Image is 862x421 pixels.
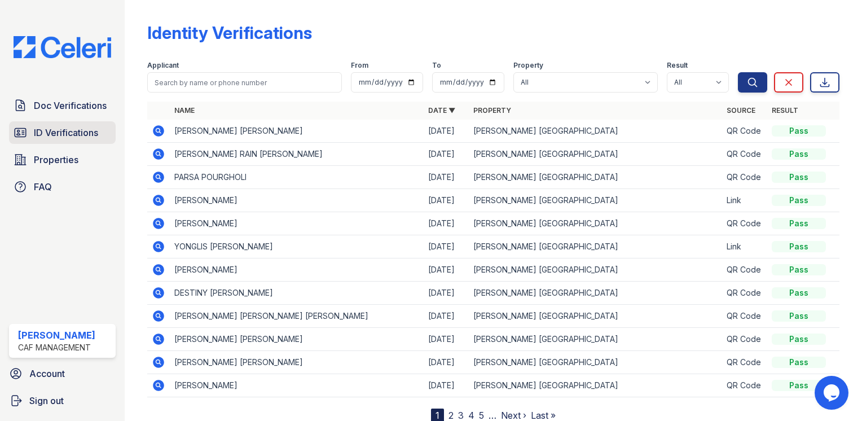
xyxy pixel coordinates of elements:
[772,380,826,391] div: Pass
[667,61,688,70] label: Result
[772,287,826,299] div: Pass
[722,143,767,166] td: QR Code
[448,410,454,421] a: 2
[772,106,798,115] a: Result
[722,258,767,282] td: QR Code
[722,235,767,258] td: Link
[772,125,826,137] div: Pass
[9,94,116,117] a: Doc Verifications
[170,282,423,305] td: DESTINY [PERSON_NAME]
[772,334,826,345] div: Pass
[722,189,767,212] td: Link
[468,410,474,421] a: 4
[458,410,464,421] a: 3
[424,120,469,143] td: [DATE]
[18,328,95,342] div: [PERSON_NAME]
[722,282,767,305] td: QR Code
[9,121,116,144] a: ID Verifications
[722,120,767,143] td: QR Code
[772,310,826,322] div: Pass
[424,328,469,351] td: [DATE]
[170,120,423,143] td: [PERSON_NAME] [PERSON_NAME]
[5,389,120,412] a: Sign out
[170,258,423,282] td: [PERSON_NAME]
[722,328,767,351] td: QR Code
[469,212,722,235] td: [PERSON_NAME] [GEOGRAPHIC_DATA]
[424,258,469,282] td: [DATE]
[170,351,423,374] td: [PERSON_NAME] [PERSON_NAME]
[432,61,441,70] label: To
[147,23,312,43] div: Identity Verifications
[469,166,722,189] td: [PERSON_NAME] [GEOGRAPHIC_DATA]
[722,351,767,374] td: QR Code
[469,282,722,305] td: [PERSON_NAME] [GEOGRAPHIC_DATA]
[170,374,423,397] td: [PERSON_NAME]
[469,374,722,397] td: [PERSON_NAME] [GEOGRAPHIC_DATA]
[727,106,755,115] a: Source
[34,126,98,139] span: ID Verifications
[722,305,767,328] td: QR Code
[772,264,826,275] div: Pass
[772,357,826,368] div: Pass
[501,410,526,421] a: Next ›
[469,120,722,143] td: [PERSON_NAME] [GEOGRAPHIC_DATA]
[722,166,767,189] td: QR Code
[469,305,722,328] td: [PERSON_NAME] [GEOGRAPHIC_DATA]
[424,374,469,397] td: [DATE]
[428,106,455,115] a: Date ▼
[170,166,423,189] td: PARSA POURGHOLI
[34,99,107,112] span: Doc Verifications
[147,61,179,70] label: Applicant
[170,235,423,258] td: YONGLIS [PERSON_NAME]
[29,367,65,380] span: Account
[469,351,722,374] td: [PERSON_NAME] [GEOGRAPHIC_DATA]
[29,394,64,407] span: Sign out
[513,61,543,70] label: Property
[531,410,556,421] a: Last »
[9,176,116,198] a: FAQ
[424,235,469,258] td: [DATE]
[772,195,826,206] div: Pass
[170,189,423,212] td: [PERSON_NAME]
[34,153,78,166] span: Properties
[424,351,469,374] td: [DATE]
[722,374,767,397] td: QR Code
[424,305,469,328] td: [DATE]
[772,218,826,229] div: Pass
[170,305,423,328] td: [PERSON_NAME] [PERSON_NAME] [PERSON_NAME]
[424,166,469,189] td: [DATE]
[772,148,826,160] div: Pass
[469,328,722,351] td: [PERSON_NAME] [GEOGRAPHIC_DATA]
[34,180,52,194] span: FAQ
[351,61,368,70] label: From
[147,72,342,93] input: Search by name or phone number
[170,212,423,235] td: [PERSON_NAME]
[722,212,767,235] td: QR Code
[174,106,195,115] a: Name
[473,106,511,115] a: Property
[424,143,469,166] td: [DATE]
[170,143,423,166] td: [PERSON_NAME] RAIN [PERSON_NAME]
[5,36,120,58] img: CE_Logo_Blue-a8612792a0a2168367f1c8372b55b34899dd931a85d93a1a3d3e32e68fde9ad4.png
[772,241,826,252] div: Pass
[469,258,722,282] td: [PERSON_NAME] [GEOGRAPHIC_DATA]
[469,143,722,166] td: [PERSON_NAME] [GEOGRAPHIC_DATA]
[469,189,722,212] td: [PERSON_NAME] [GEOGRAPHIC_DATA]
[424,282,469,305] td: [DATE]
[424,189,469,212] td: [DATE]
[772,172,826,183] div: Pass
[9,148,116,171] a: Properties
[469,235,722,258] td: [PERSON_NAME] [GEOGRAPHIC_DATA]
[170,328,423,351] td: [PERSON_NAME] [PERSON_NAME]
[815,376,851,410] iframe: chat widget
[424,212,469,235] td: [DATE]
[5,362,120,385] a: Account
[479,410,484,421] a: 5
[18,342,95,353] div: CAF Management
